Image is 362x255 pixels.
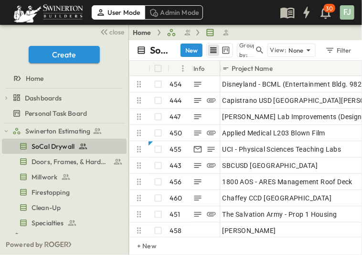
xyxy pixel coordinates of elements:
p: 30 [326,5,333,12]
span: SoCal Drywall [32,142,75,151]
p: 443 [170,161,182,170]
span: The Salvation Army - Prop 1 Housing [223,210,337,219]
span: Chaffey CCD [GEOGRAPHIC_DATA] [223,193,332,203]
span: Swinerton Estimating [25,126,90,136]
span: 1800 AOS - ARES Management Roof Deck [223,177,352,187]
img: 6c363589ada0b36f064d841b69d3a419a338230e66bb0a533688fa5cc3e9e735.png [11,2,85,22]
nav: breadcrumbs [133,28,234,37]
div: Preconstructiontest [2,229,127,244]
p: 447 [170,112,181,122]
div: SoCal Drywalltest [2,139,127,154]
a: Preconstruction [12,230,125,243]
p: 455 [170,144,182,154]
a: Firestopping [2,186,125,199]
button: FJ [339,4,355,21]
span: Applied Medical L203 Blown Film [223,128,325,138]
div: Clean-Uptest [2,200,127,215]
div: Info [193,55,205,82]
div: # [168,61,192,76]
div: Admin Mode [145,5,203,20]
p: Project Name [232,64,273,73]
span: Preconstruction [25,232,74,241]
p: 458 [170,226,182,235]
button: Filter [321,44,354,57]
button: Create [29,46,100,63]
div: Firestoppingtest [2,185,127,200]
button: row view [208,44,219,56]
div: Specialtiestest [2,215,127,231]
button: New [181,44,202,57]
div: Personal Task Boardtest [2,106,127,121]
div: User Mode [92,5,145,20]
span: Dashboards [25,93,62,103]
a: SoCal Drywall [2,140,125,153]
div: Doors, Frames, & Hardwaretest [2,154,127,169]
button: kanban view [220,44,232,56]
div: FJ [340,5,354,20]
a: Doors, Frames, & Hardware [2,155,125,168]
div: Filter [325,45,352,55]
a: Specialties [2,216,125,230]
span: Doors, Frames, & Hardware [32,157,109,166]
a: Clean-Up [2,201,125,214]
a: SoCal Drywall [205,28,229,37]
button: Menu [177,63,189,74]
p: + New [137,241,143,251]
p: SoCal Drywall [150,44,169,57]
span: Firestopping [32,188,70,197]
p: 456 [170,177,182,187]
span: Clean-Up [32,203,61,212]
span: [PERSON_NAME] [223,226,276,235]
button: Sort [275,63,285,74]
span: Millwork [32,172,57,182]
span: UCI - Physical Sciences Teaching Labs [223,144,341,154]
p: None [288,45,304,55]
p: Group by: [239,41,256,60]
a: Home [133,28,151,37]
span: Specialties [32,218,64,228]
p: 454 [170,79,182,89]
p: 460 [170,193,182,203]
p: 451 [170,210,181,219]
button: Sort [171,63,182,74]
a: Personal Task Board [2,107,125,120]
span: Personal Task Board [25,109,87,118]
div: Millworktest [2,169,127,185]
a: Home [2,72,125,85]
a: Millwork [2,170,125,184]
div: table view [206,43,233,57]
a: Swinerton Estimating [12,124,125,138]
span: SBCUSD [GEOGRAPHIC_DATA] [223,161,318,170]
span: Home [26,74,44,83]
a: Swinerton Estimating [167,28,190,37]
span: close [110,27,125,37]
div: Info [192,61,220,76]
button: close [96,25,127,38]
a: Dashboards [12,91,125,105]
p: 444 [170,96,182,105]
p: View: [270,45,287,55]
div: Swinerton Estimatingtest [2,123,127,139]
p: 450 [170,128,182,138]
